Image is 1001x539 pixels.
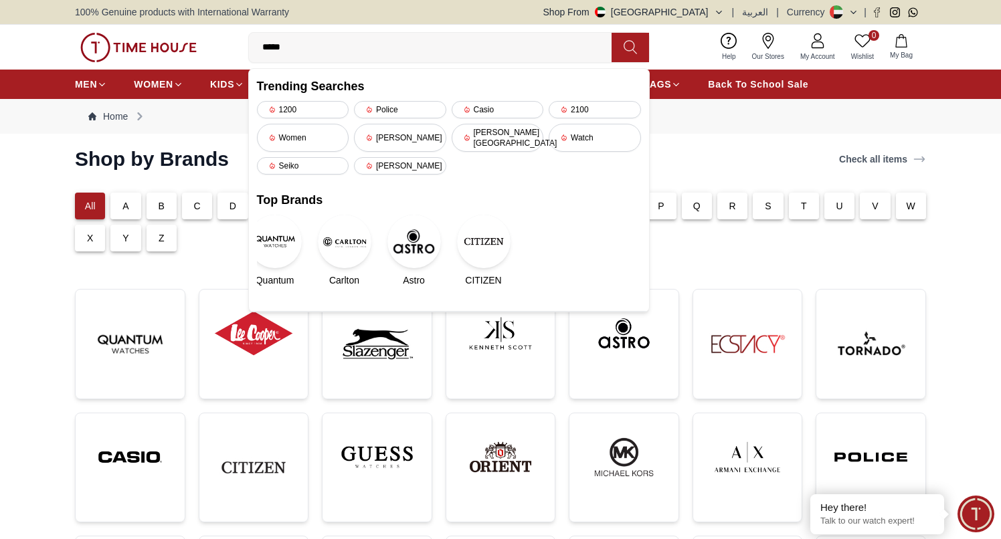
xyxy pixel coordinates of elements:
img: ... [580,300,668,366]
a: Check all items [836,150,929,169]
a: MEN [75,72,107,96]
img: ... [333,424,421,490]
img: ... [827,300,915,388]
img: Quantum [248,215,302,268]
p: W [907,199,915,213]
p: Y [122,231,129,245]
p: C [194,199,201,213]
div: 2100 [549,101,641,118]
div: 1200 [257,101,349,118]
p: V [872,199,879,213]
img: ... [333,300,421,388]
img: United Arab Emirates [595,7,606,17]
img: ... [704,424,792,490]
p: Q [693,199,701,213]
div: Casio [452,101,544,118]
a: CarltonCarlton [327,215,363,287]
span: Astro [403,274,425,287]
img: ... [86,424,174,490]
div: Seiko [257,157,349,175]
span: Our Stores [747,51,790,62]
a: Our Stores [744,30,792,64]
a: BAGS [642,72,681,96]
span: MEN [75,78,97,91]
img: ... [704,300,792,388]
p: D [230,199,236,213]
p: P [658,199,664,213]
img: ... [827,424,915,490]
span: BAGS [642,78,671,91]
button: العربية [742,5,768,19]
h2: Trending Searches [257,77,641,96]
h2: Shop by Brands [75,147,229,171]
a: QuantumQuantum [257,215,293,287]
a: Home [88,110,128,123]
p: S [765,199,771,213]
p: R [729,199,735,213]
p: Z [159,231,165,245]
a: Whatsapp [908,7,918,17]
span: My Bag [885,50,918,60]
a: Facebook [872,7,882,17]
p: T [801,199,807,213]
div: Police [354,101,446,118]
img: Astro [387,215,441,268]
div: Watch [549,124,641,152]
p: Talk to our watch expert! [820,516,934,527]
span: Wishlist [846,51,879,62]
p: A [122,199,129,213]
span: | [732,5,735,19]
span: | [864,5,867,19]
div: Women [257,124,349,152]
span: Carlton [329,274,359,287]
span: 100% Genuine products with International Warranty [75,5,289,19]
span: | [776,5,779,19]
span: KIDS [210,78,234,91]
img: ... [210,300,298,366]
a: Help [714,30,744,64]
p: X [87,231,94,245]
span: Quantum [256,274,294,287]
button: My Bag [882,31,921,63]
div: [PERSON_NAME][GEOGRAPHIC_DATA] [452,124,544,152]
div: Hey there! [820,501,934,514]
img: ... [580,424,668,490]
a: AstroAstro [396,215,432,287]
img: ... [210,424,298,512]
img: ... [457,300,545,366]
span: CITIZEN [465,274,501,287]
a: 0Wishlist [843,30,882,64]
a: CITIZENCITIZEN [466,215,502,287]
span: Back To School Sale [708,78,808,91]
div: [PERSON_NAME] [354,124,446,152]
a: WOMEN [134,72,183,96]
nav: Breadcrumb [75,99,926,134]
a: KIDS [210,72,244,96]
p: All [85,199,96,213]
div: Chat Widget [958,496,994,532]
h2: Top Brands [257,191,641,209]
span: 0 [869,30,879,41]
img: ... [86,300,174,388]
span: Help [717,51,741,62]
a: Instagram [890,7,900,17]
img: ... [80,33,197,62]
img: ... [457,424,545,490]
p: U [836,199,842,213]
img: Carlton [318,215,371,268]
div: [PERSON_NAME] [354,157,446,175]
a: Back To School Sale [708,72,808,96]
div: Currency [787,5,830,19]
button: Shop From[GEOGRAPHIC_DATA] [543,5,724,19]
img: CITIZEN [457,215,511,268]
span: My Account [795,51,840,62]
p: B [159,199,165,213]
span: WOMEN [134,78,173,91]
